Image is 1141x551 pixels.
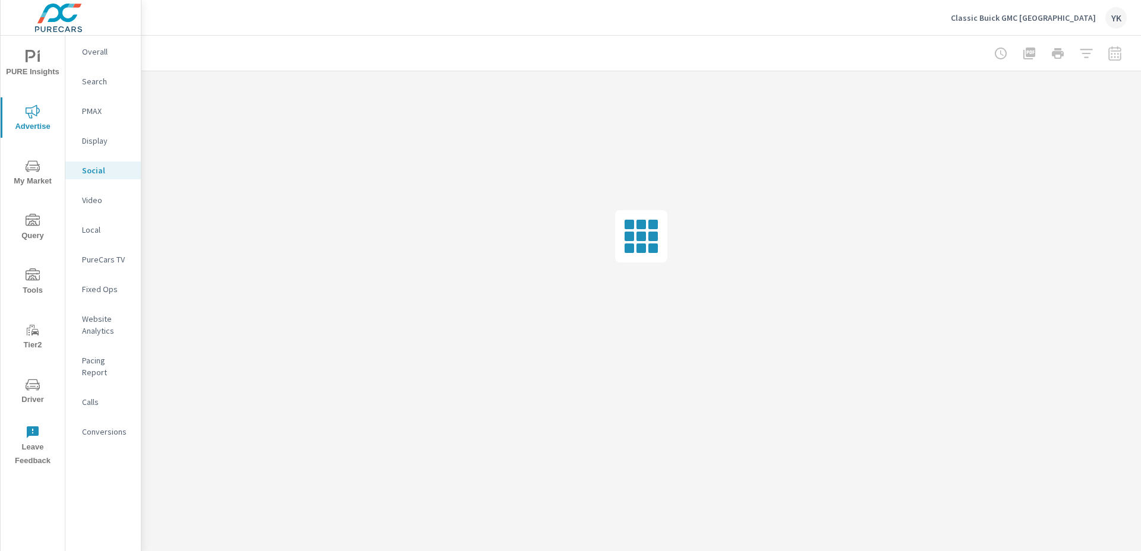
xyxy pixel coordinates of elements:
[82,354,131,378] p: Pacing Report
[4,104,61,134] span: Advertise
[65,72,141,90] div: Search
[1105,7,1127,28] div: YK
[65,221,141,239] div: Local
[4,214,61,243] span: Query
[65,280,141,298] div: Fixed Ops
[82,46,131,58] p: Overall
[82,283,131,295] p: Fixed Ops
[4,378,61,407] span: Driver
[65,310,141,340] div: Website Analytics
[4,50,61,79] span: PURE Insights
[82,135,131,147] p: Display
[82,194,131,206] p: Video
[65,102,141,120] div: PMAX
[65,423,141,441] div: Conversions
[65,251,141,268] div: PureCars TV
[1,36,65,473] div: nav menu
[65,43,141,61] div: Overall
[82,75,131,87] p: Search
[65,161,141,179] div: Social
[4,159,61,188] span: My Market
[65,351,141,381] div: Pacing Report
[65,191,141,209] div: Video
[65,393,141,411] div: Calls
[4,425,61,468] span: Leave Feedback
[82,396,131,408] p: Calls
[82,254,131,265] p: PureCars TV
[65,132,141,150] div: Display
[4,268,61,297] span: Tools
[82,164,131,176] p: Social
[82,224,131,236] p: Local
[951,12,1096,23] p: Classic Buick GMC [GEOGRAPHIC_DATA]
[82,313,131,337] p: Website Analytics
[4,323,61,352] span: Tier2
[82,105,131,117] p: PMAX
[82,426,131,438] p: Conversions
